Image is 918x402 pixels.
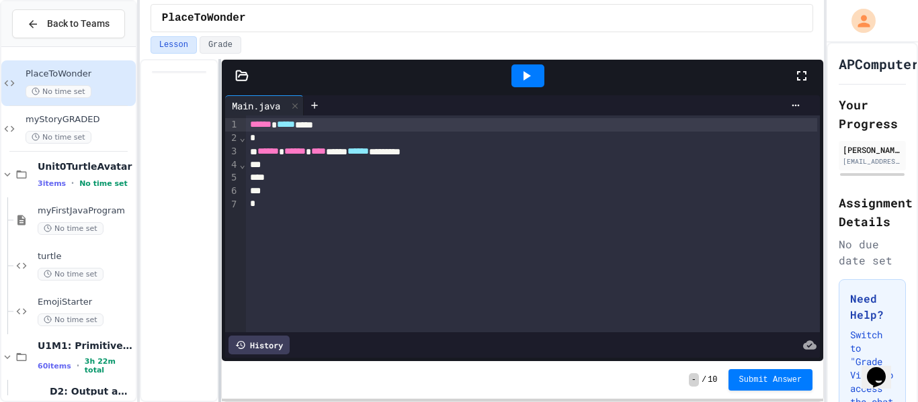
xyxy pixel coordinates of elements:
[79,179,128,188] span: No time set
[38,268,103,281] span: No time set
[839,236,906,268] div: No due date set
[850,291,894,323] h3: Need Help?
[12,9,125,38] button: Back to Teams
[26,68,133,80] span: PlaceToWonder
[151,36,197,54] button: Lesson
[26,114,133,125] span: myStoryGRADED
[862,348,905,389] iframe: chat widget
[85,357,133,374] span: 3h 22m total
[200,36,241,54] button: Grade
[26,85,91,98] span: No time set
[50,385,133,397] span: D2: Output and Compiling Code
[71,178,74,189] span: •
[38,205,133,217] span: myFirstJavaProgram
[837,5,879,36] div: My Account
[38,160,133,172] span: Unit0TurtleAvatar
[843,156,902,166] div: [EMAIL_ADDRESS][DOMAIN_NAME]
[839,193,906,231] h2: Assignment Details
[77,360,79,371] span: •
[843,144,902,156] div: [PERSON_NAME]
[38,222,103,235] span: No time set
[38,251,133,262] span: turtle
[38,297,133,308] span: EmojiStarter
[47,17,110,31] span: Back to Teams
[26,131,91,144] span: No time set
[162,10,246,26] span: PlaceToWonder
[839,95,906,133] h2: Your Progress
[38,179,66,188] span: 3 items
[38,362,71,370] span: 60 items
[38,313,103,326] span: No time set
[38,340,133,352] span: U1M1: Primitives, Variables, Basic I/O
